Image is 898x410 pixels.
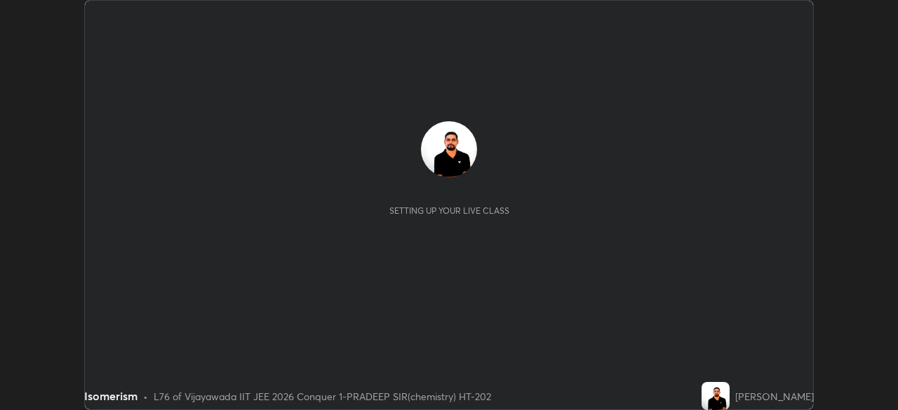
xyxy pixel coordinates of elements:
[154,389,491,404] div: L76 of Vijayawada IIT JEE 2026 Conquer 1-PRADEEP SIR(chemistry) HT-202
[421,121,477,177] img: 54072f0133da479b845f84151e36f6ec.jpg
[389,205,509,216] div: Setting up your live class
[702,382,730,410] img: 54072f0133da479b845f84151e36f6ec.jpg
[735,389,814,404] div: [PERSON_NAME]
[143,389,148,404] div: •
[84,388,138,404] div: Isomerism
